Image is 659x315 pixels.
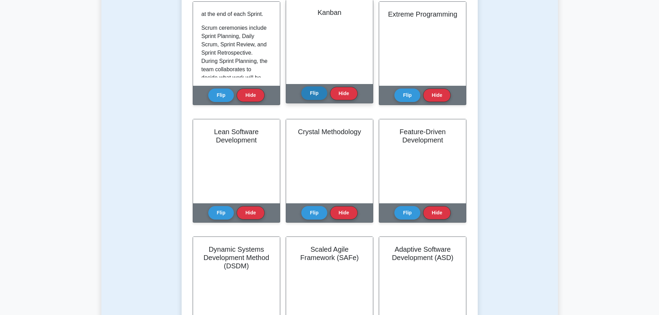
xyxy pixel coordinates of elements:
h2: Dynamic Systems Development Method (DSDM) [201,245,272,270]
button: Hide [423,206,451,220]
button: Hide [237,89,264,102]
button: Hide [237,206,264,220]
h2: Kanban [294,8,365,17]
button: Flip [208,206,234,220]
p: Scrum ceremonies include Sprint Planning, Daily Scrum, Sprint Review, and Sprint Retrospective. D... [201,24,269,223]
button: Flip [394,206,420,220]
button: Hide [330,87,358,100]
h2: Adaptive Software Development (ASD) [387,245,458,262]
button: Flip [301,86,327,100]
button: Hide [330,206,358,220]
button: Hide [423,89,451,102]
h2: Feature-Driven Development [387,128,458,144]
button: Flip [301,206,327,220]
h2: Extreme Programming [387,10,458,18]
button: Flip [394,89,420,102]
h2: Lean Software Development [201,128,272,144]
button: Flip [208,89,234,102]
h2: Scaled Agile Framework (SAFe) [294,245,365,262]
h2: Crystal Methodology [294,128,365,136]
